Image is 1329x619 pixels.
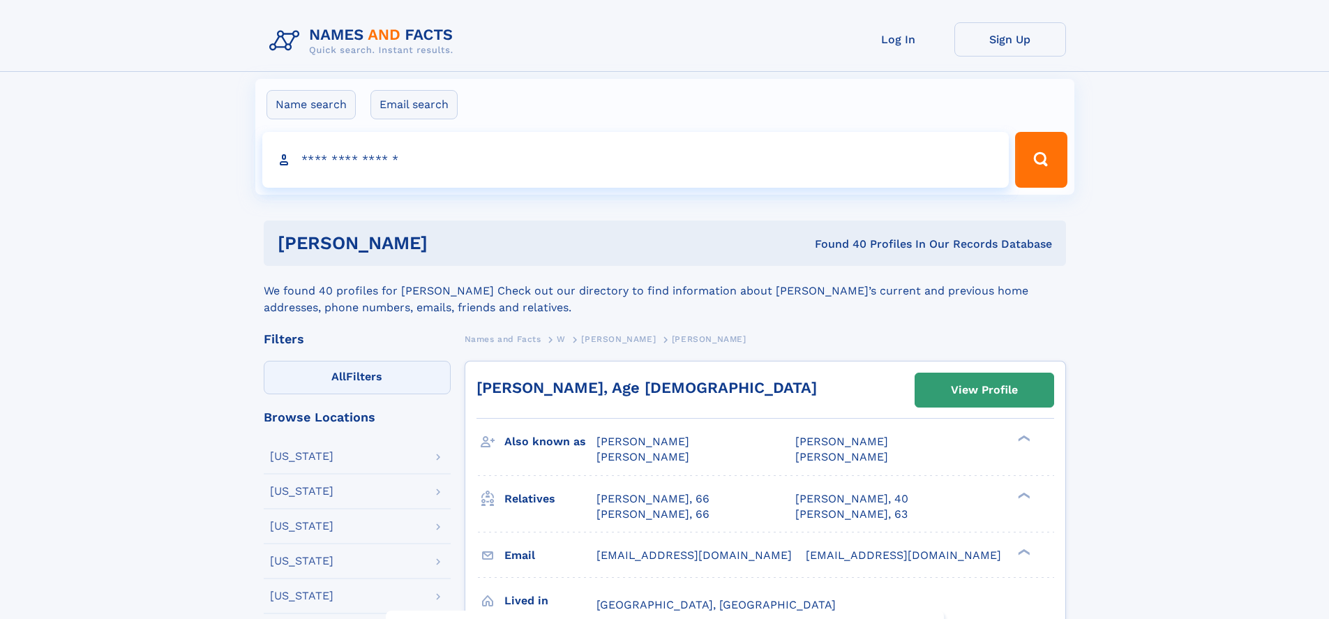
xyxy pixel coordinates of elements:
[1014,491,1031,500] div: ❯
[557,334,566,344] span: W
[331,370,346,383] span: All
[795,507,908,522] a: [PERSON_NAME], 63
[672,334,746,344] span: [PERSON_NAME]
[795,435,888,448] span: [PERSON_NAME]
[504,487,596,511] h3: Relatives
[278,234,622,252] h1: [PERSON_NAME]
[270,521,333,532] div: [US_STATE]
[266,90,356,119] label: Name search
[264,411,451,424] div: Browse Locations
[557,330,566,348] a: W
[504,544,596,567] h3: Email
[270,590,333,602] div: [US_STATE]
[504,430,596,454] h3: Also known as
[1015,132,1067,188] button: Search Button
[621,237,1052,252] div: Found 40 Profiles In Our Records Database
[795,491,908,507] a: [PERSON_NAME], 40
[596,491,709,507] a: [PERSON_NAME], 66
[476,379,817,396] a: [PERSON_NAME], Age [DEMOGRAPHIC_DATA]
[1014,434,1031,443] div: ❯
[264,333,451,345] div: Filters
[270,555,333,567] div: [US_STATE]
[504,589,596,613] h3: Lived in
[596,507,709,522] a: [PERSON_NAME], 66
[581,330,656,348] a: [PERSON_NAME]
[465,330,541,348] a: Names and Facts
[370,90,458,119] label: Email search
[264,266,1066,316] div: We found 40 profiles for [PERSON_NAME] Check out our directory to find information about [PERSON_...
[795,450,888,463] span: [PERSON_NAME]
[596,598,836,611] span: [GEOGRAPHIC_DATA], [GEOGRAPHIC_DATA]
[954,22,1066,57] a: Sign Up
[843,22,954,57] a: Log In
[915,373,1053,407] a: View Profile
[806,549,1001,562] span: [EMAIL_ADDRESS][DOMAIN_NAME]
[264,22,465,60] img: Logo Names and Facts
[1014,547,1031,556] div: ❯
[596,549,792,562] span: [EMAIL_ADDRESS][DOMAIN_NAME]
[581,334,656,344] span: [PERSON_NAME]
[262,132,1009,188] input: search input
[270,486,333,497] div: [US_STATE]
[270,451,333,462] div: [US_STATE]
[596,450,689,463] span: [PERSON_NAME]
[264,361,451,394] label: Filters
[951,374,1018,406] div: View Profile
[596,435,689,448] span: [PERSON_NAME]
